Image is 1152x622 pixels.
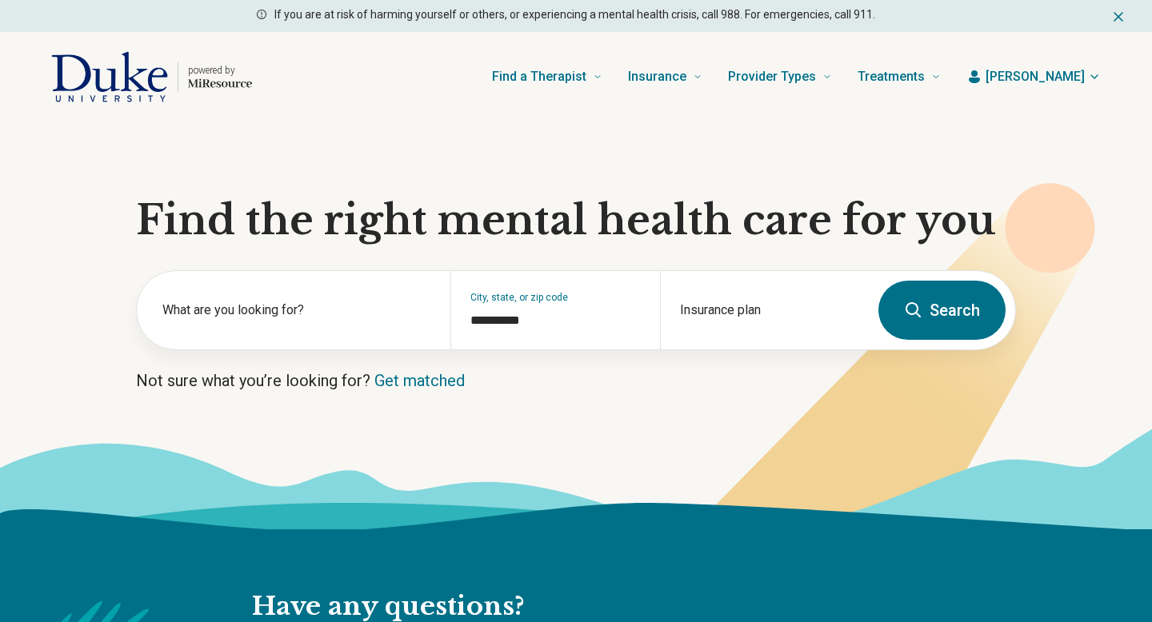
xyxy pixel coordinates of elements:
span: Find a Therapist [492,66,586,88]
span: Provider Types [728,66,816,88]
span: Insurance [628,66,686,88]
p: powered by [188,64,252,77]
a: Treatments [858,45,941,109]
span: Treatments [858,66,925,88]
a: Get matched [374,371,465,390]
button: Search [878,281,1006,340]
button: [PERSON_NAME] [966,67,1101,86]
a: Home page [51,51,252,102]
label: What are you looking for? [162,301,431,320]
p: If you are at risk of harming yourself or others, or experiencing a mental health crisis, call 98... [274,6,875,23]
h1: Find the right mental health care for you [136,197,1016,245]
button: Dismiss [1110,6,1126,26]
a: Insurance [628,45,702,109]
a: Provider Types [728,45,832,109]
p: Not sure what you’re looking for? [136,369,1016,392]
span: [PERSON_NAME] [986,67,1085,86]
a: Find a Therapist [492,45,602,109]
